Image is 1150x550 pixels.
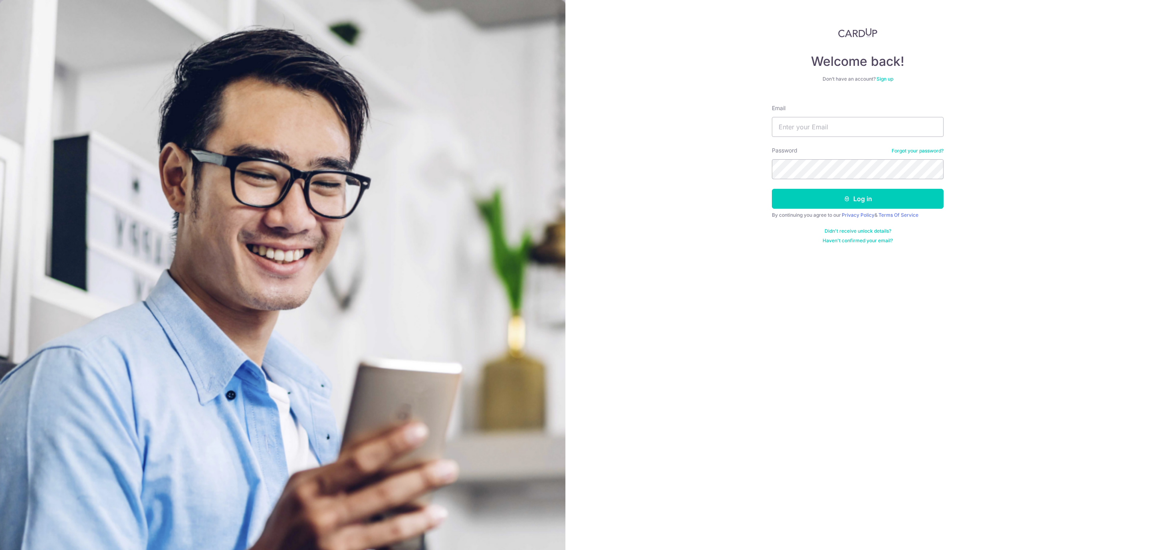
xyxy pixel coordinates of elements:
[825,228,891,234] a: Didn't receive unlock details?
[842,212,874,218] a: Privacy Policy
[772,117,944,137] input: Enter your Email
[772,76,944,82] div: Don’t have an account?
[772,212,944,218] div: By continuing you agree to our &
[876,76,893,82] a: Sign up
[772,146,797,154] label: Password
[838,28,877,38] img: CardUp Logo
[772,104,785,112] label: Email
[772,189,944,209] button: Log in
[823,237,893,244] a: Haven't confirmed your email?
[772,53,944,69] h4: Welcome back!
[878,212,918,218] a: Terms Of Service
[892,148,944,154] a: Forgot your password?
